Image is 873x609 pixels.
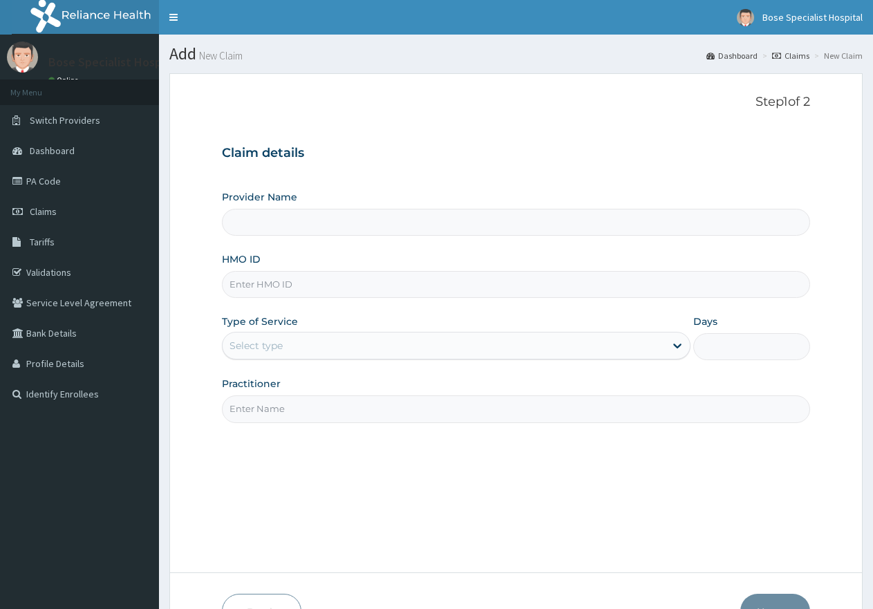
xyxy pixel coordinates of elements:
span: Tariffs [30,236,55,248]
span: Dashboard [30,144,75,157]
h1: Add [169,45,863,63]
input: Enter Name [222,395,810,422]
label: Type of Service [222,315,298,328]
h3: Claim details [222,146,810,161]
label: HMO ID [222,252,261,266]
label: Practitioner [222,377,281,391]
a: Claims [772,50,809,62]
label: Days [693,315,717,328]
li: New Claim [811,50,863,62]
label: Provider Name [222,190,297,204]
p: Bose Specialist Hospital [48,56,180,68]
span: Bose Specialist Hospital [762,11,863,24]
img: User Image [7,41,38,73]
div: Select type [229,339,283,353]
span: Switch Providers [30,114,100,127]
span: Claims [30,205,57,218]
small: New Claim [196,50,243,61]
img: User Image [737,9,754,26]
input: Enter HMO ID [222,271,810,298]
p: Step 1 of 2 [222,95,810,110]
a: Dashboard [706,50,758,62]
a: Online [48,75,82,85]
